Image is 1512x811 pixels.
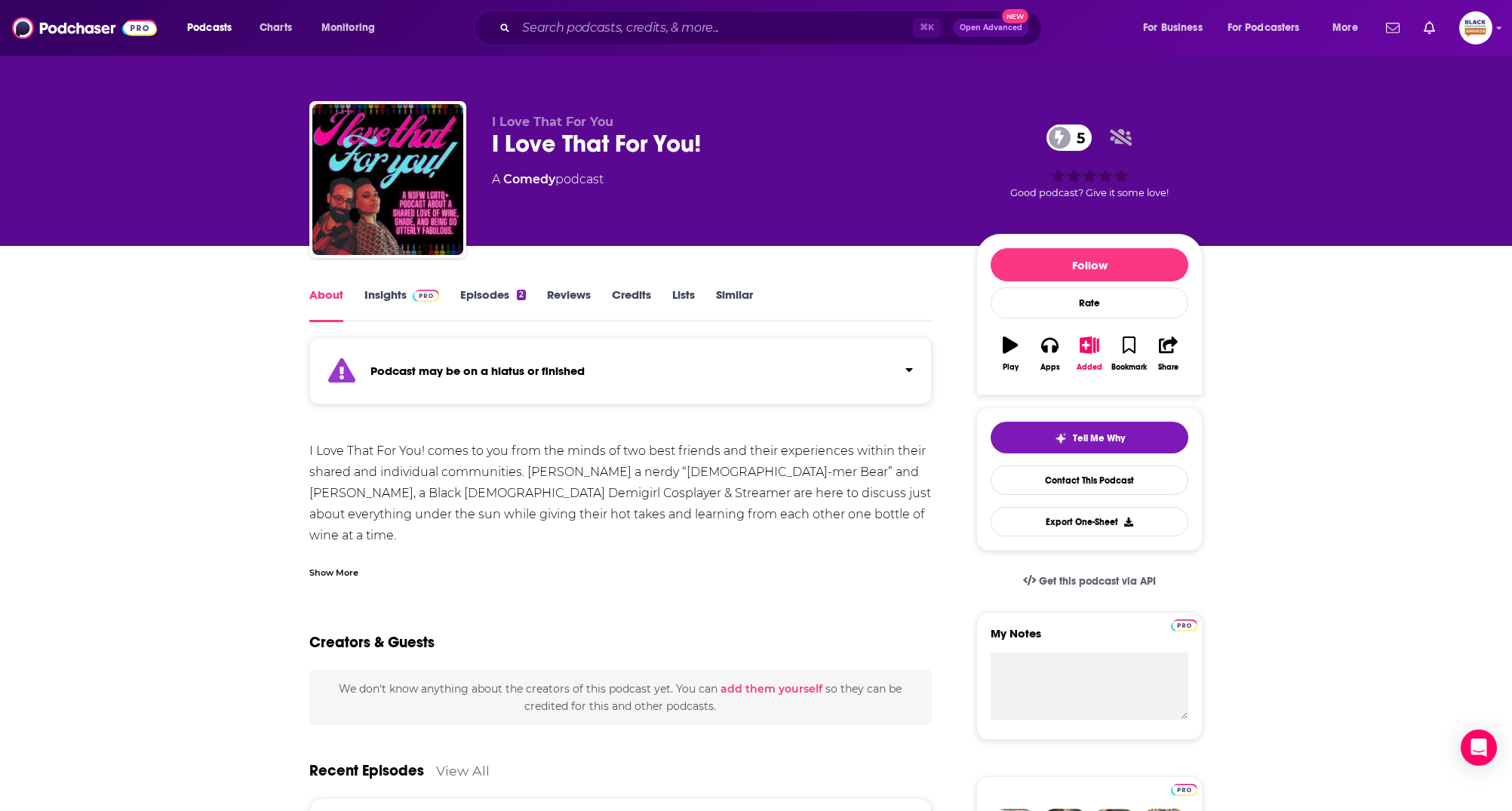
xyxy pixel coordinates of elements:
[12,14,157,42] img: Podchaser - Follow, Share and Rate Podcasts
[1040,363,1060,372] div: Apps
[1010,187,1169,198] span: Good podcast? Give it some love!
[991,465,1188,495] a: Contact This Podcast
[991,287,1188,318] div: Rate
[260,17,292,38] span: Charts
[1011,563,1168,600] a: Get this podcast via API
[436,763,490,779] a: View All
[1073,432,1125,444] span: Tell Me Why
[1149,327,1188,381] button: Share
[1228,17,1300,38] span: For Podcasters
[311,16,395,40] button: open menu
[1332,17,1358,38] span: More
[187,17,232,38] span: Podcasts
[1322,16,1377,40] button: open menu
[991,507,1188,536] button: Export One-Sheet
[1218,16,1322,40] button: open menu
[309,441,932,673] div: I Love That For You! comes to you from the minds of two best friends and their experiences within...
[364,287,439,322] a: InsightsPodchaser Pro
[1003,363,1019,372] div: Play
[1039,575,1156,588] span: Get this podcast via API
[913,18,941,38] span: ⌘ K
[312,104,463,255] img: I Love That For You!
[991,248,1188,281] button: Follow
[1030,327,1069,381] button: Apps
[1070,327,1109,381] button: Added
[991,422,1188,453] button: tell me why sparkleTell Me Why
[1459,11,1492,45] button: Show profile menu
[489,11,1056,45] div: Search podcasts, credits, & more...
[460,287,526,322] a: Episodes2
[960,24,1022,32] span: Open Advanced
[370,364,585,378] strong: Podcast may be on a hiatus or finished
[516,16,913,40] input: Search podcasts, credits, & more...
[177,16,251,40] button: open menu
[413,290,439,302] img: Podchaser Pro
[309,761,424,780] a: Recent Episodes
[991,626,1188,653] label: My Notes
[1055,432,1067,444] img: tell me why sparkle
[1062,124,1093,151] span: 5
[339,682,902,712] span: We don't know anything about the creators of this podcast yet . You can so they can be credited f...
[612,287,651,322] a: Credits
[1158,363,1179,372] div: Share
[1380,15,1406,41] a: Show notifications dropdown
[1111,363,1147,372] div: Bookmark
[503,172,555,186] a: Comedy
[991,327,1030,381] button: Play
[309,633,435,652] h2: Creators & Guests
[492,170,604,189] div: A podcast
[492,115,613,129] span: I Love That For You
[547,287,591,322] a: Reviews
[1109,327,1148,381] button: Bookmark
[517,290,526,300] div: 2
[716,287,753,322] a: Similar
[1171,617,1197,631] a: Pro website
[1459,11,1492,45] span: Logged in as blackpodcastingawards
[721,683,822,695] button: add them yourself
[1171,619,1197,631] img: Podchaser Pro
[976,115,1203,208] div: 5Good podcast? Give it some love!
[672,287,695,322] a: Lists
[1046,124,1093,151] a: 5
[1459,11,1492,45] img: User Profile
[1143,17,1203,38] span: For Business
[1077,363,1102,372] div: Added
[1418,15,1441,41] a: Show notifications dropdown
[1002,9,1029,23] span: New
[309,346,932,404] section: Click to expand status details
[1132,16,1222,40] button: open menu
[309,287,343,322] a: About
[1461,730,1497,766] div: Open Intercom Messenger
[321,17,375,38] span: Monitoring
[1171,782,1197,796] a: Pro website
[1171,784,1197,796] img: Podchaser Pro
[953,19,1029,37] button: Open AdvancedNew
[250,16,301,40] a: Charts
